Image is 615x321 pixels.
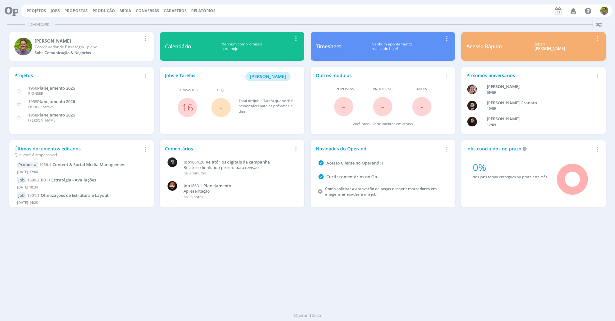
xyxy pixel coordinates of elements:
[37,112,75,118] span: Planejamento 2026
[420,100,423,113] span: -
[165,43,191,50] div: Calendário
[487,122,496,127] span: 12/09
[27,193,39,198] span: 1901.1
[165,72,292,81] div: Jobs e Tarefas
[191,8,216,13] a: Relatórios
[28,118,57,123] span: [PERSON_NAME]
[219,100,223,114] span: -
[467,84,477,94] img: A
[342,100,345,113] span: -
[184,160,296,165] a: Job1864.20Relatórios digitais da campanha
[184,194,203,199] span: há 16 horas
[28,112,37,118] span: 1958
[136,8,159,13] a: Conversas
[64,8,88,13] span: Propostas
[326,160,383,166] a: Acesso Cliente no Operand :)
[165,145,292,152] div: Comentários
[41,192,109,198] span: Otimizações de Estrutura e Layout
[17,168,146,177] div: [DATE] 17:00
[168,157,177,167] img: C
[177,87,198,93] span: Atrasados
[353,121,413,127] div: Você possui documentos em atraso
[190,183,202,189] span: 1863.1
[39,162,51,167] span: 1956.1
[311,32,455,61] a: TimesheetNenhum apontamentorealizado hoje!
[600,5,609,16] button: T
[325,186,437,197] a: Como solicitar a aprovação de peças e inserir marcadores em imagens anexadas a um job?
[184,171,206,175] span: há 3 minutos
[118,8,133,13] button: Mídia
[119,8,131,13] a: Mídia
[35,44,141,50] div: Coordenador de Estratégia - pleno
[35,37,141,44] div: Thales Hohl
[487,116,591,122] div: Luana da Silva de Andrade
[27,192,109,198] a: 1901.1Otimizações de Estrutura e Layout
[487,106,496,111] span: 10/09
[39,162,126,167] a: 1956.1Content & Social Media Management
[507,42,593,51] div: Jobs > [PERSON_NAME]
[600,7,608,15] img: T
[466,72,593,79] div: Próximos aniversários
[17,177,26,183] div: Job
[487,84,591,90] div: Aline Beatriz Jackisch
[91,8,117,13] button: Produção
[62,8,90,13] button: Propostas
[467,101,477,110] img: B
[28,85,75,91] a: 1960Planejamento 2026
[191,42,292,51] div: Nenhum compromisso para hoje!
[333,86,354,92] span: Propostas
[93,8,115,13] a: Produção
[28,99,37,104] span: 1959
[28,85,37,91] span: 1960
[14,152,141,158] div: Que você é responsável
[25,8,48,13] button: Projetos
[27,177,96,183] a: 1699.2PDI / Estratégia - Avaliações
[316,72,443,79] div: Outros módulos
[184,183,296,189] a: Job1863.1Planejamento
[164,8,187,13] span: Cadastros
[28,22,52,27] span: Dashboard
[17,183,146,193] div: [DATE] 10:34
[487,90,496,95] span: 09/09
[206,159,270,165] span: Relatórios digitais da campanha
[473,174,548,180] div: dos jobs foram entregues no prazo este mês.
[467,117,477,126] img: L
[487,100,591,106] div: Bruno Corralo Granata
[53,162,126,167] span: Content & Social Media Management
[373,86,393,92] span: Produção
[316,43,341,50] div: Timesheet
[466,145,593,152] div: Jobs concluídos no prazo
[17,192,26,199] div: Job
[190,159,204,165] span: 1864.20
[341,42,443,51] div: Nenhum apontamento realizado hoje!
[35,50,141,56] div: Sobe Comunicação & Negócios
[162,8,189,13] button: Cadastros
[168,181,177,191] img: W
[417,86,427,92] span: Mídia
[203,183,231,189] span: Planejamento
[9,32,154,61] a: T[PERSON_NAME]Coordenador de Estratégia - plenoSobe Comunicação & Negócios
[28,91,43,96] span: PIONEER
[134,8,161,13] button: Conversas
[184,189,296,194] p: Apresentação
[27,177,39,183] span: 1699.2
[184,165,296,170] p: Relatório finalizado pronto para revisão
[326,174,377,180] a: Curtir comentários no Op
[37,85,75,91] span: Planejamento 2026
[466,43,502,50] div: Acesso Rápido
[316,145,443,152] div: Novidades do Operand
[51,8,60,13] a: Jobs
[473,160,548,174] div: 0%
[28,98,75,104] a: 1959Planejamento 2026
[41,177,96,183] span: PDI / Estratégia - Avaliações
[217,87,225,93] span: Hoje
[49,8,62,13] button: Jobs
[189,8,217,13] button: Relatórios
[14,72,141,79] div: Projetos
[373,121,374,126] span: 0
[252,98,254,103] span: 1
[28,104,53,109] span: Enlist - Corteva
[182,100,193,114] a: 16
[245,72,291,81] button: [PERSON_NAME]
[250,73,286,79] span: [PERSON_NAME]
